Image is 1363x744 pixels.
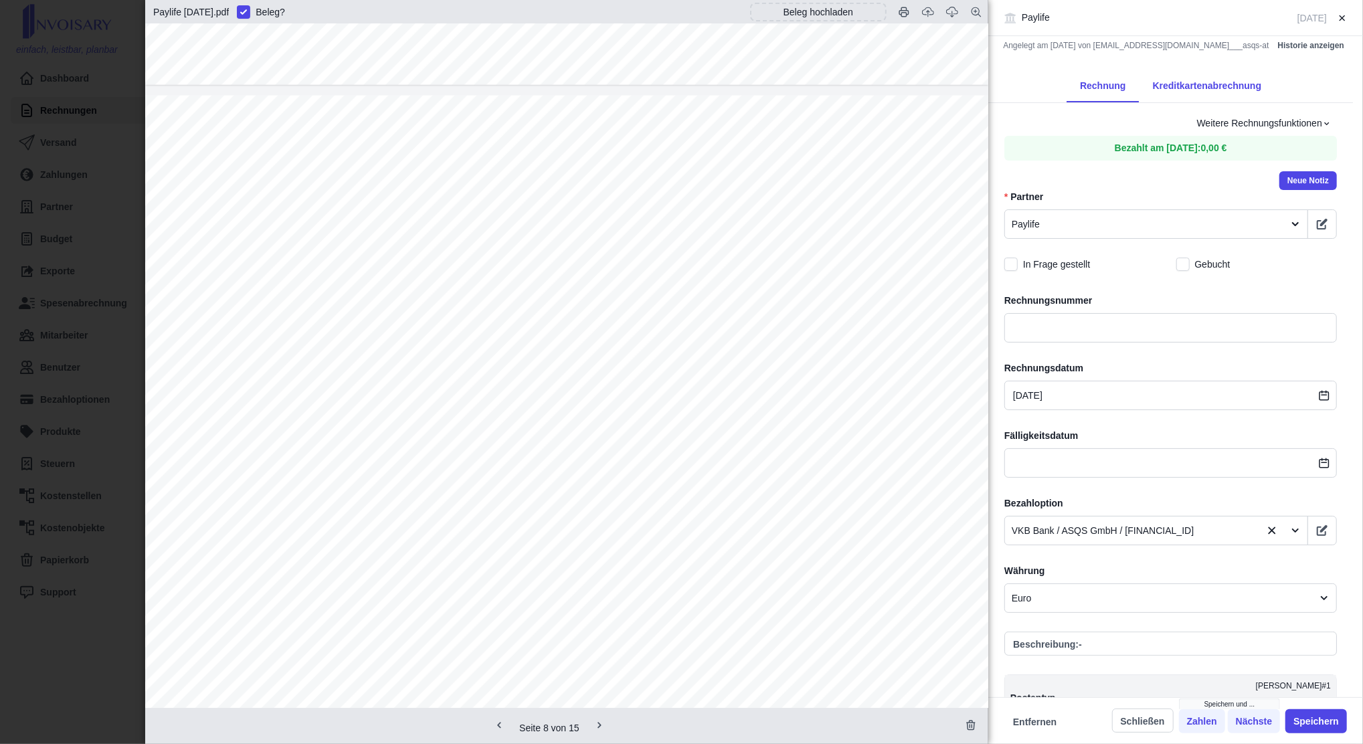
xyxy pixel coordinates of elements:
span: In Frage gestellt [1023,258,1090,272]
input: Gebucht [1176,258,1190,271]
button: Beleg löschen [959,713,983,737]
div: Beleg hochladen [750,3,887,21]
div: Kreditkartenabrechnung [1139,71,1275,102]
span: Beleg ? [256,5,285,19]
label: Fälligkeitsdatum [1004,429,1337,443]
div: Paylife [1022,11,1050,25]
label: Rechnungsdatum [1004,361,1337,375]
span: Weitere Rechnungsfunktionen [1197,116,1332,130]
button: Entfernen [1004,709,1065,733]
input: Beleg? [237,5,250,19]
div: 25-AA-011 [1297,11,1327,25]
button: Schließen [1112,709,1174,733]
button: Nächste [1228,709,1280,733]
label: Partner [1004,190,1337,204]
span: Gebucht [1195,258,1231,272]
button: Beschreibung:- [1004,632,1337,656]
label: Bezahloption [1004,496,1337,510]
div: Paylife August 2025.pdf [153,5,229,19]
span: 30b707e3-beee-437c-8e15-ca9de4b8b9ba [1003,40,1269,51]
button: Bezahlt am [DATE]:0,00 € [1004,136,1337,161]
span: [PERSON_NAME] # 1 [1256,681,1331,690]
button: Speichern [1285,709,1347,733]
div: Rechnung [1067,71,1139,102]
div: Speichern und ... [1179,699,1281,709]
span: Seite 8 von 15 [519,723,579,733]
label: Postentyp [1010,691,1331,705]
label: Währung [1004,564,1337,578]
input: In Frage gestellt [1004,258,1018,271]
button: Zahlen [1179,709,1225,733]
label: Rechnungsnummer [1004,294,1337,308]
button: Historie anzeigen [1269,36,1353,55]
button: Neue Notiz [1279,171,1337,190]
